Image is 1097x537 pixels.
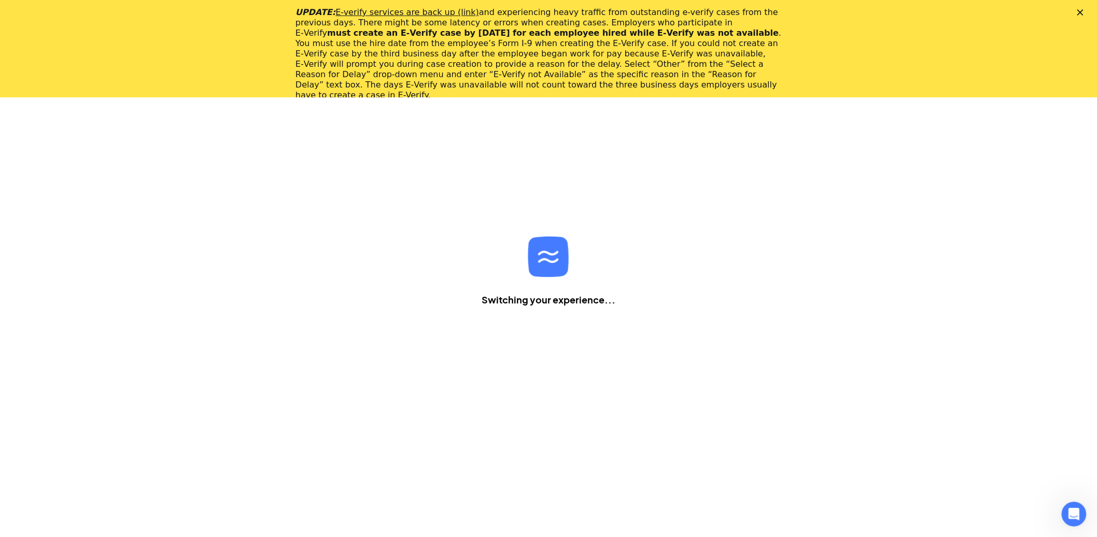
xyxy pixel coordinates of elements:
a: E-verify services are back up (link) [335,7,479,17]
i: UPDATE: [296,7,479,17]
iframe: Intercom live chat [1062,502,1087,527]
div: and experiencing heavy traffic from outstanding e-verify cases from the previous days. There migh... [296,7,785,100]
b: must create an E‑Verify case by [DATE] for each employee hired while E‑Verify was not available [327,28,779,38]
h2: Switching your experience... [482,293,615,306]
div: Close [1077,9,1088,16]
